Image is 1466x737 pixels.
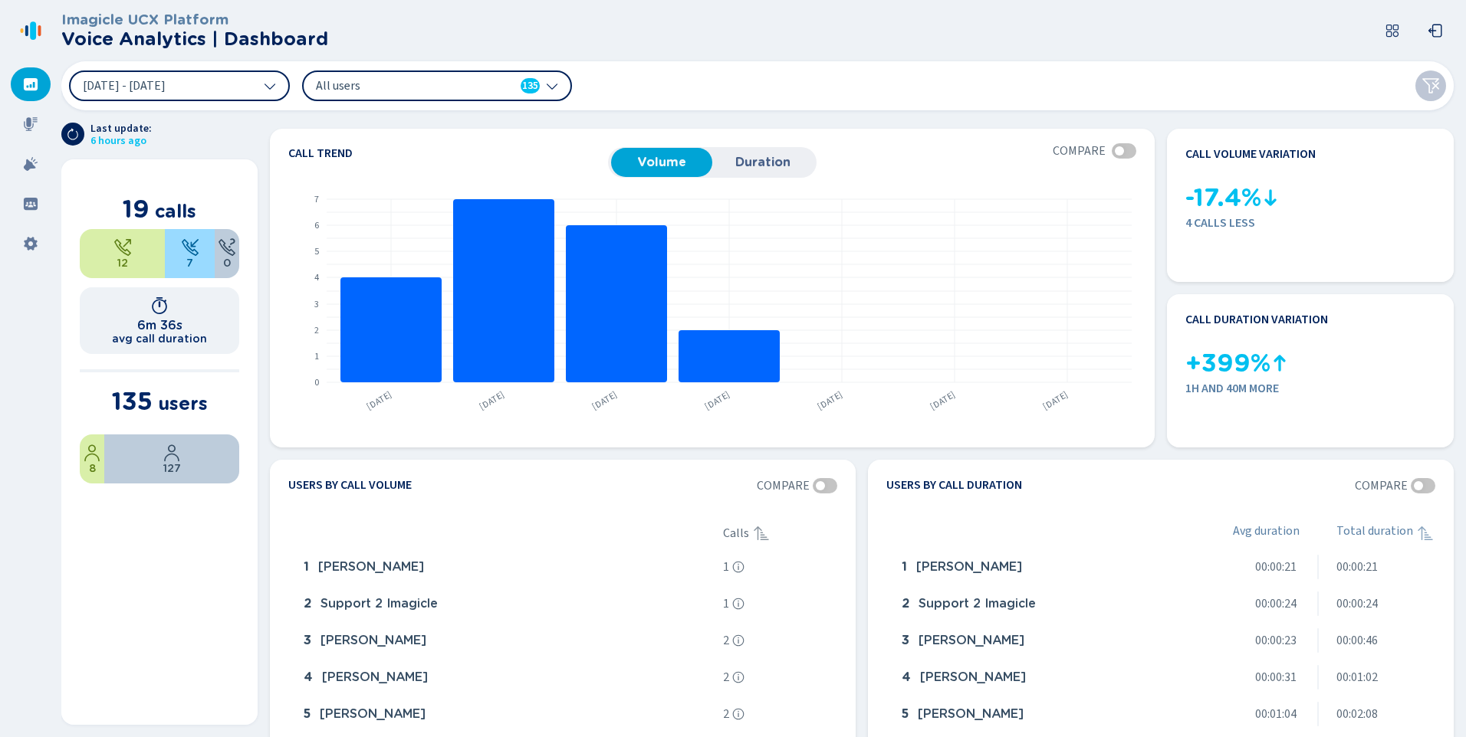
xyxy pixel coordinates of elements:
div: Riccardo Rolfo [896,552,1195,582]
span: [PERSON_NAME] [318,560,424,574]
div: Support 2 Imagicle [896,588,1195,619]
div: Settings [11,227,51,260]
span: 2 [902,597,909,611]
svg: user-profile [163,444,181,462]
span: 5 [902,707,909,721]
span: 12 [117,257,128,269]
svg: sortAscending [1416,524,1435,542]
span: Volume [619,156,705,169]
svg: timer [150,296,169,315]
span: [PERSON_NAME] [320,707,426,721]
span: Duration [720,156,806,169]
button: Volume [611,148,712,177]
span: Compare [1355,479,1408,493]
text: 1 [314,350,319,363]
svg: sortAscending [752,524,771,542]
span: Compare [757,479,810,493]
span: Last update: [90,123,152,135]
span: 1 [304,560,309,574]
text: [DATE] [1040,388,1070,413]
div: Recordings [11,107,51,141]
h1: 6m 36s [137,318,182,332]
span: 00:00:21 [1336,560,1378,574]
svg: chevron-down [546,80,558,92]
svg: box-arrow-left [1428,23,1443,38]
span: 1 [723,560,729,574]
span: 00:00:21 [1255,560,1297,574]
span: +399% [1185,349,1270,378]
span: 00:00:24 [1336,597,1378,611]
svg: chevron-down [264,80,276,92]
div: Sorted ascending, click to sort descending [752,524,771,542]
span: 4 [304,670,313,684]
span: Support 2 Imagicle [919,597,1036,611]
svg: kpi-up [1270,354,1289,372]
div: Michael Eprinchard [297,699,717,729]
text: [DATE] [815,388,845,413]
span: Calls [723,526,749,540]
h4: Users by call volume [288,478,412,493]
button: [DATE] - [DATE] [69,70,290,101]
span: 0 [223,257,231,269]
span: 2 [723,634,729,647]
span: 6 hours ago [90,135,152,147]
span: Compare [1053,144,1106,158]
div: Riccardo Rolfo [297,552,717,582]
div: 63.16% [80,229,165,278]
span: 19 [123,194,150,224]
span: 00:00:23 [1255,634,1297,647]
svg: groups-filled [23,196,38,211]
svg: user-profile [83,444,101,462]
svg: info-circle [732,708,745,720]
span: 5 [304,707,311,721]
span: 00:01:02 [1336,670,1378,684]
span: [PERSON_NAME] [322,670,428,684]
text: 2 [314,324,319,337]
span: 2 [723,670,729,684]
svg: kpi-down [1261,188,1280,207]
span: 4 [902,670,911,684]
span: 2 [304,597,311,611]
div: Sorted ascending, click to sort descending [1416,524,1435,542]
div: 0% [215,229,239,278]
text: [DATE] [702,388,732,413]
span: 2 [723,707,729,721]
span: 00:02:08 [1336,707,1378,721]
text: 4 [314,271,319,284]
div: 36.84% [165,229,215,278]
span: 00:00:46 [1336,634,1378,647]
h2: avg call duration [112,332,207,345]
span: Avg duration [1233,524,1300,542]
span: [DATE] - [DATE] [83,80,166,92]
text: 6 [314,219,319,232]
svg: dashboard-filled [23,77,38,92]
text: [DATE] [477,388,507,413]
div: 94.07% [104,434,239,483]
svg: telephone-inbound [181,238,199,257]
span: 00:01:04 [1255,707,1297,721]
span: [PERSON_NAME] [918,707,1024,721]
div: Groups [11,187,51,221]
span: [PERSON_NAME] [920,670,1026,684]
div: Ahmad Alkhalili [297,625,717,656]
text: 3 [314,298,319,311]
svg: unknown-call [218,238,236,257]
span: 1 [723,597,729,611]
span: [PERSON_NAME] [919,634,1024,647]
div: Support 2 Imagicle [297,588,717,619]
text: 7 [314,193,319,206]
text: [DATE] [590,388,620,413]
div: Omar Radwan [896,699,1195,729]
button: Duration [712,148,814,177]
span: 4 calls less [1185,216,1435,230]
svg: info-circle [732,671,745,683]
svg: alarm-filled [23,156,38,172]
div: Alarms [11,147,51,181]
span: 1 [902,560,907,574]
svg: arrow-clockwise [67,128,79,140]
h4: Call trend [288,147,608,159]
span: [PERSON_NAME] [916,560,1022,574]
span: 8 [89,462,96,474]
div: Andrea Sonnino [896,625,1195,656]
